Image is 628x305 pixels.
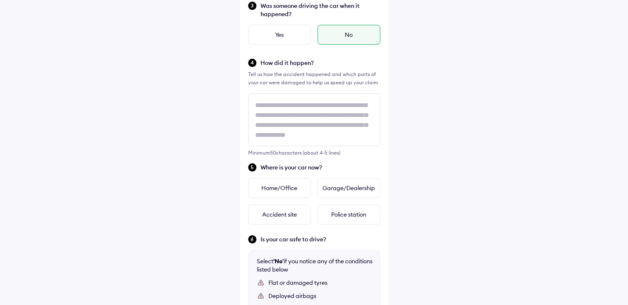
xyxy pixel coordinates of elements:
span: Was someone driving the car when it happened? [261,2,380,18]
div: Select if you notice any of the conditions listed below [257,257,372,274]
div: Deployed airbags [268,292,372,300]
span: Is your car safe to drive? [261,235,380,243]
div: No [318,25,380,45]
div: Flat or damaged tyres [268,279,372,287]
div: Police station [318,205,380,224]
div: Garage/Dealership [318,178,380,198]
div: Accident site [248,205,311,224]
div: Minimum 50 characters (about 4-5 lines) [248,150,380,156]
b: 'No' [273,257,284,265]
span: Where is your car now? [261,163,380,172]
span: How did it happen? [261,59,380,67]
div: Tell us how the accident happened and which parts of your car were damaged to help us speed up yo... [248,70,380,87]
div: Home/Office [248,178,311,198]
div: Yes [248,25,311,45]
